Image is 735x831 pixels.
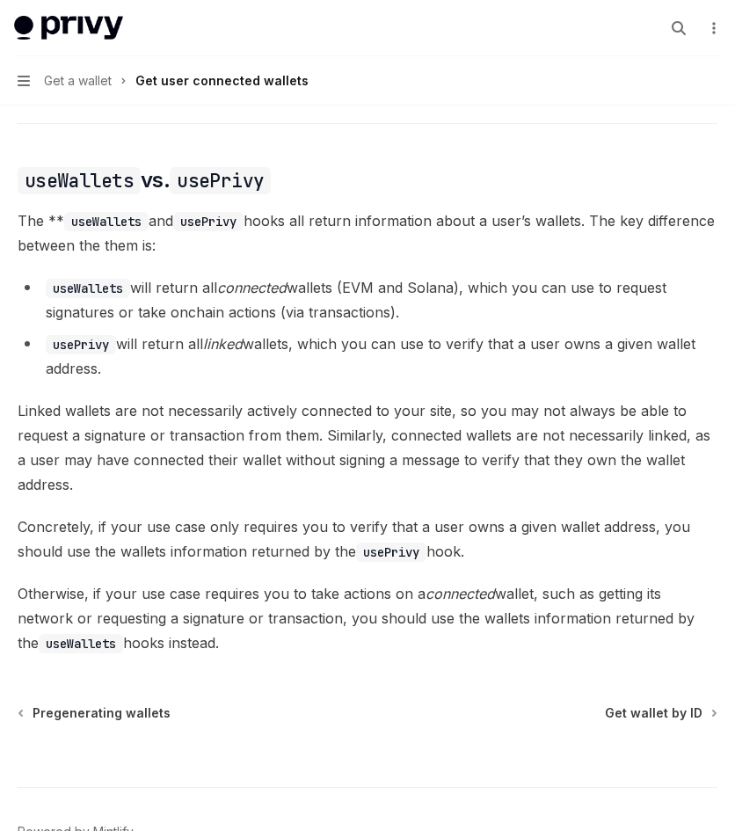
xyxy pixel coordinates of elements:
[18,275,717,324] li: will return all wallets (EVM and Solana), which you can use to request signatures or take onchain...
[18,166,271,194] span: vs.
[44,70,112,91] span: Get a wallet
[665,14,693,42] button: Open search
[46,279,130,298] code: useWallets
[14,16,123,40] img: light logo
[173,212,244,231] code: usePrivy
[217,279,287,296] em: connected
[703,16,721,40] button: More actions
[135,70,309,91] div: Get user connected wallets
[170,167,271,194] code: usePrivy
[64,212,149,231] code: useWallets
[18,208,717,258] span: The ** and hooks all return information about a user’s wallets. The key difference between the th...
[18,167,141,194] code: useWallets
